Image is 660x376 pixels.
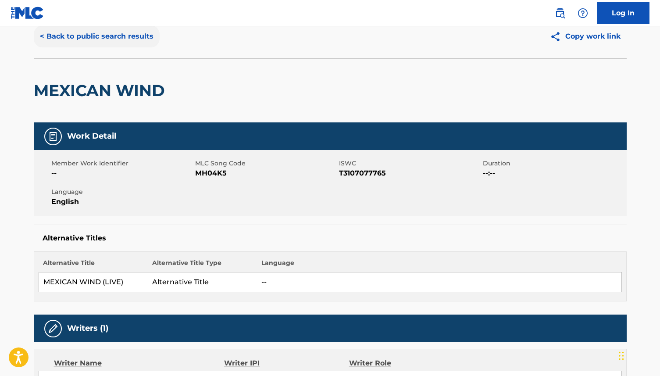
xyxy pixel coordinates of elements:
[349,358,463,369] div: Writer Role
[148,258,257,272] th: Alternative Title Type
[483,168,624,179] span: --:--
[619,343,624,369] div: Drag
[544,25,627,47] button: Copy work link
[616,334,660,376] iframe: Chat Widget
[257,272,621,292] td: --
[257,258,621,272] th: Language
[195,168,337,179] span: MH04K5
[339,159,481,168] span: ISWC
[39,272,148,292] td: MEXICAN WIND (LIVE)
[551,4,569,22] a: Public Search
[51,187,193,197] span: Language
[51,159,193,168] span: Member Work Identifier
[43,234,618,243] h5: Alternative Titles
[195,159,337,168] span: MLC Song Code
[48,131,58,142] img: Work Detail
[224,358,349,369] div: Writer IPI
[483,159,624,168] span: Duration
[34,81,169,100] h2: MEXICAN WIND
[597,2,649,24] a: Log In
[51,197,193,207] span: English
[48,323,58,334] img: Writers
[34,25,160,47] button: < Back to public search results
[339,168,481,179] span: T3107077765
[39,258,148,272] th: Alternative Title
[51,168,193,179] span: --
[67,323,108,333] h5: Writers (1)
[550,31,565,42] img: Copy work link
[574,4,592,22] div: Help
[11,7,44,19] img: MLC Logo
[67,131,116,141] h5: Work Detail
[54,358,225,369] div: Writer Name
[555,8,565,18] img: search
[578,8,588,18] img: help
[148,272,257,292] td: Alternative Title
